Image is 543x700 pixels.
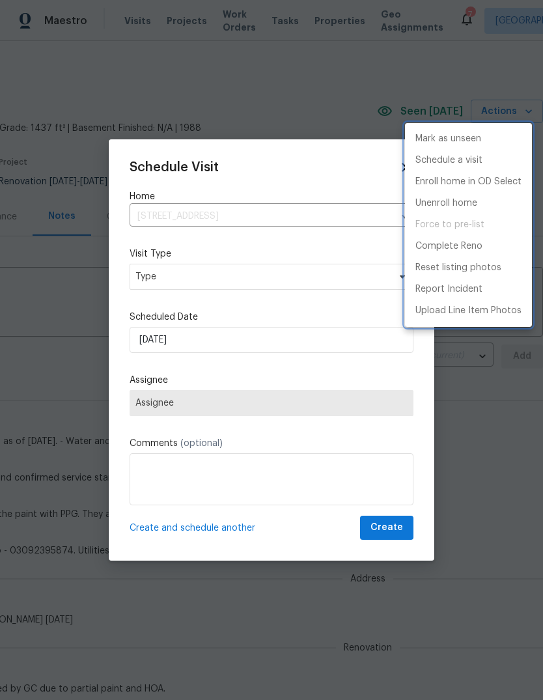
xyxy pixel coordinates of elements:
[415,197,477,210] p: Unenroll home
[415,240,482,253] p: Complete Reno
[415,261,501,275] p: Reset listing photos
[415,283,482,296] p: Report Incident
[415,154,482,167] p: Schedule a visit
[415,304,522,318] p: Upload Line Item Photos
[415,175,522,189] p: Enroll home in OD Select
[415,132,481,146] p: Mark as unseen
[405,214,532,236] span: Setup visit must be completed before moving home to pre-list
